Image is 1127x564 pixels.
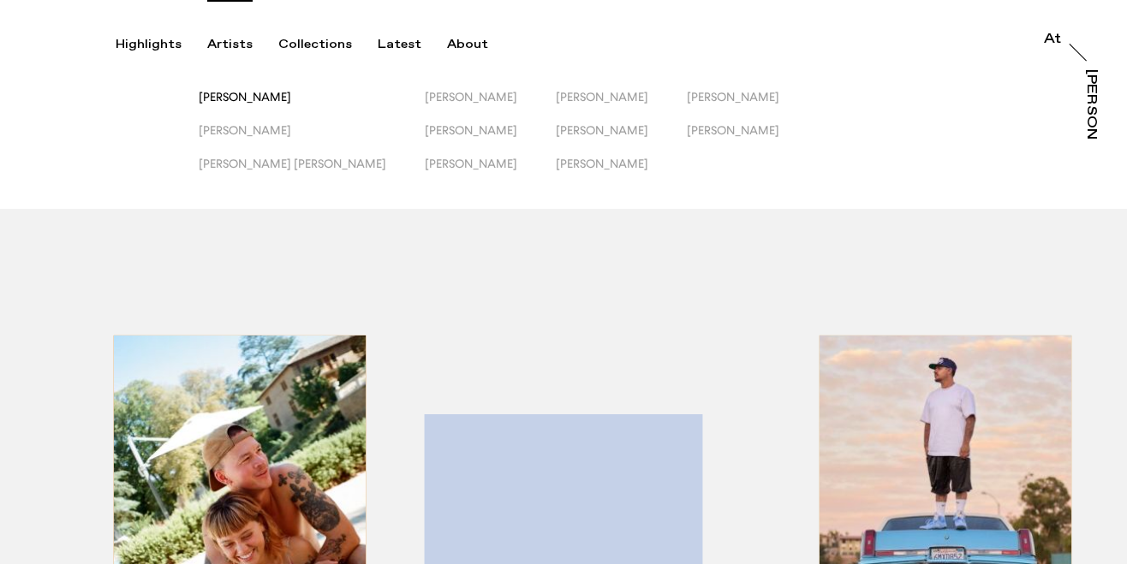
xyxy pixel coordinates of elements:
[199,90,425,123] button: [PERSON_NAME]
[425,123,517,137] span: [PERSON_NAME]
[687,90,818,123] button: [PERSON_NAME]
[425,157,517,170] span: [PERSON_NAME]
[378,37,447,52] button: Latest
[556,90,648,104] span: [PERSON_NAME]
[116,37,182,52] div: Highlights
[207,37,253,52] div: Artists
[1044,33,1061,50] a: At
[425,90,517,104] span: [PERSON_NAME]
[199,123,291,137] span: [PERSON_NAME]
[207,37,278,52] button: Artists
[116,37,207,52] button: Highlights
[378,37,421,52] div: Latest
[1084,69,1098,201] div: [PERSON_NAME]
[556,90,687,123] button: [PERSON_NAME]
[556,123,648,137] span: [PERSON_NAME]
[425,123,556,157] button: [PERSON_NAME]
[687,123,779,137] span: [PERSON_NAME]
[199,90,291,104] span: [PERSON_NAME]
[687,90,779,104] span: [PERSON_NAME]
[199,123,425,157] button: [PERSON_NAME]
[1081,69,1098,140] a: [PERSON_NAME]
[199,157,386,170] span: [PERSON_NAME] [PERSON_NAME]
[556,157,648,170] span: [PERSON_NAME]
[278,37,352,52] div: Collections
[447,37,488,52] div: About
[425,157,556,190] button: [PERSON_NAME]
[556,123,687,157] button: [PERSON_NAME]
[199,157,425,190] button: [PERSON_NAME] [PERSON_NAME]
[425,90,556,123] button: [PERSON_NAME]
[447,37,514,52] button: About
[556,157,687,190] button: [PERSON_NAME]
[278,37,378,52] button: Collections
[687,123,818,157] button: [PERSON_NAME]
